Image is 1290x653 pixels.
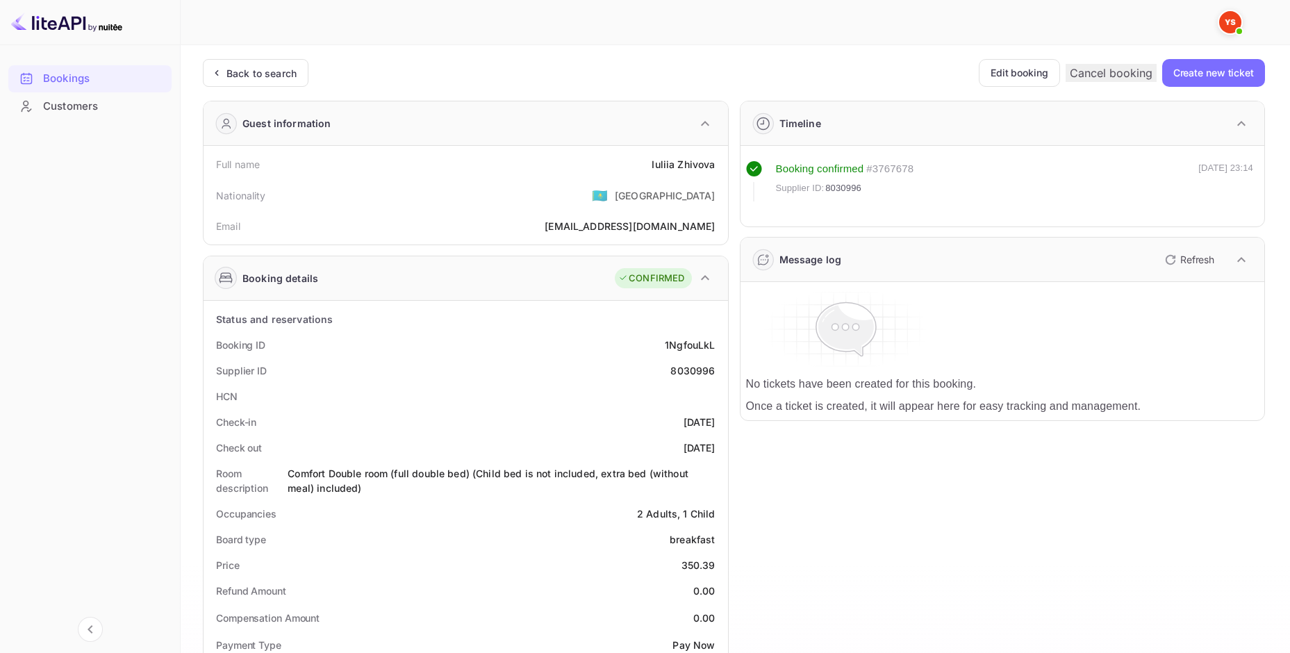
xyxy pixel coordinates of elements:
[1066,64,1157,82] button: Cancel booking
[779,117,821,129] ya-tr-span: Timeline
[670,363,715,378] div: 8030996
[1070,66,1152,80] ya-tr-span: Cancel booking
[216,639,281,651] ya-tr-span: Payment Type
[1219,11,1241,33] img: Yandex Support
[8,93,172,120] div: Customers
[216,416,256,428] ya-tr-span: Check-in
[817,163,863,174] ya-tr-span: confirmed
[637,508,716,520] ya-tr-span: 2 Adults, 1 Child
[592,188,608,203] ya-tr-span: 🇰🇿
[216,442,262,454] ya-tr-span: Check out
[681,558,716,572] div: 350.39
[216,339,265,351] ya-tr-span: Booking ID
[216,190,266,201] ya-tr-span: Nationality
[1198,163,1253,173] ya-tr-span: [DATE] 23:14
[866,161,913,177] div: # 3767678
[672,639,715,651] ya-tr-span: Pay Now
[216,585,286,597] ya-tr-span: Refund Amount
[776,183,825,193] ya-tr-span: Supplier ID:
[776,163,814,174] ya-tr-span: Booking
[677,158,715,170] ya-tr-span: Zhivova
[629,272,684,286] ya-tr-span: CONFIRMED
[8,93,172,119] a: Customers
[242,116,331,131] ya-tr-span: Guest information
[1157,249,1220,271] button: Refresh
[216,534,266,545] ya-tr-span: Board type
[11,11,122,33] img: LiteAPI logo
[288,468,688,494] ya-tr-span: Comfort Double room (full double bed) (Child bed is not included, extra bed (without meal) included)
[226,67,297,79] ya-tr-span: Back to search
[216,612,320,624] ya-tr-span: Compensation Amount
[684,415,716,429] div: [DATE]
[979,59,1060,87] button: Edit booking
[746,378,977,390] ya-tr-span: No tickets have been created for this booking.
[8,65,172,92] div: Bookings
[693,611,716,625] div: 0.00
[216,390,238,402] ya-tr-span: HCN
[779,254,842,265] ya-tr-span: Message log
[216,468,268,494] ya-tr-span: Room description
[216,158,260,170] ya-tr-span: Full name
[216,365,267,377] ya-tr-span: Supplier ID
[216,559,240,571] ya-tr-span: Price
[991,65,1048,81] ya-tr-span: Edit booking
[615,190,716,201] ya-tr-span: [GEOGRAPHIC_DATA]
[216,313,333,325] ya-tr-span: Status and reservations
[1173,65,1254,81] ya-tr-span: Create new ticket
[545,220,715,232] ya-tr-span: [EMAIL_ADDRESS][DOMAIN_NAME]
[684,440,716,455] div: [DATE]
[825,183,861,193] ya-tr-span: 8030996
[78,617,103,642] button: Collapse navigation
[43,71,90,87] ya-tr-span: Bookings
[216,220,240,232] ya-tr-span: Email
[693,584,716,598] div: 0.00
[652,158,675,170] ya-tr-span: Iuliia
[242,271,318,286] ya-tr-span: Booking details
[216,508,276,520] ya-tr-span: Occupancies
[592,183,608,208] span: United States
[8,65,172,91] a: Bookings
[670,534,715,545] ya-tr-span: breakfast
[746,400,1141,412] ya-tr-span: Once a ticket is created, it will appear here for easy tracking and management.
[1180,254,1214,265] ya-tr-span: Refresh
[665,339,715,351] ya-tr-span: 1NgfouLkL
[43,99,98,115] ya-tr-span: Customers
[1162,59,1265,87] button: Create new ticket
